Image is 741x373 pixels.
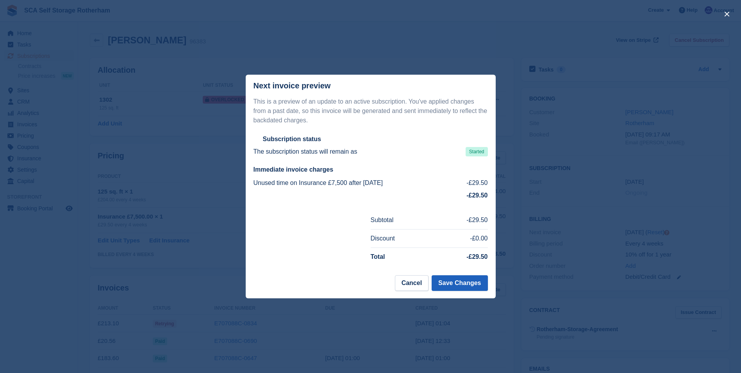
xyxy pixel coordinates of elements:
h2: Subscription status [263,135,321,143]
strong: Total [371,253,385,260]
button: close [721,8,733,20]
td: -£29.50 [433,211,488,229]
span: Started [466,147,488,156]
h2: Immediate invoice charges [254,166,488,174]
strong: -£29.50 [466,253,487,260]
button: Cancel [395,275,429,291]
td: Unused time on Insurance £7,500 after [DATE] [254,177,455,189]
p: This is a preview of an update to an active subscription. You've applied changes from a past date... [254,97,488,125]
strong: -£29.50 [466,192,487,199]
p: Next invoice preview [254,81,331,90]
td: -£29.50 [455,177,487,189]
td: Discount [371,230,433,248]
td: Subtotal [371,211,433,229]
td: -£0.00 [433,230,488,248]
button: Save Changes [432,275,487,291]
p: The subscription status will remain as [254,147,357,156]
